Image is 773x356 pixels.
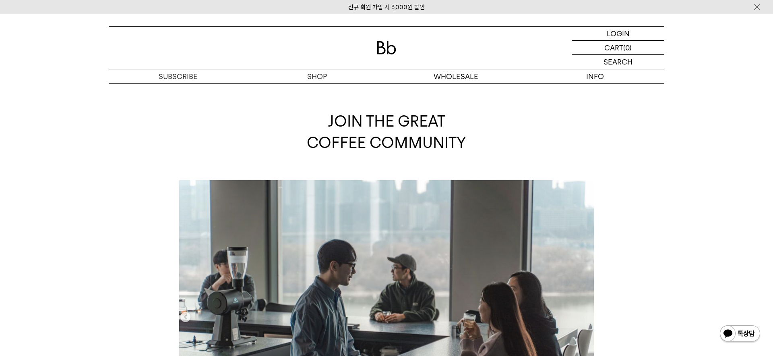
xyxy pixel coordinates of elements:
[307,112,466,152] span: JOIN THE GREAT COFFEE COMMUNITY
[719,325,761,344] img: 카카오톡 채널 1:1 채팅 버튼
[377,41,396,54] img: 로고
[623,41,632,54] p: (0)
[348,4,425,11] a: 신규 회원 가입 시 3,000원 할인
[604,55,632,69] p: SEARCH
[572,41,664,55] a: CART (0)
[386,69,525,83] p: WHOLESALE
[572,27,664,41] a: LOGIN
[604,41,623,54] p: CART
[248,69,386,83] a: SHOP
[525,69,664,83] p: INFO
[607,27,630,40] p: LOGIN
[109,69,248,83] a: SUBSCRIBE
